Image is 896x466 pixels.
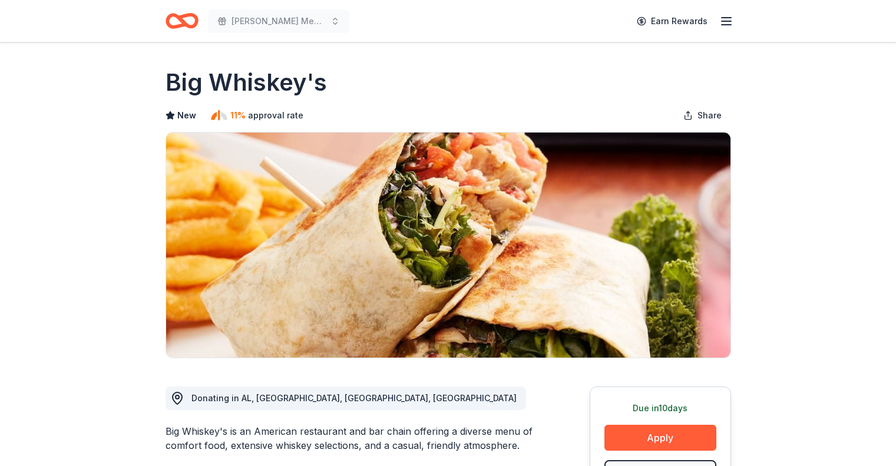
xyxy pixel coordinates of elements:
[674,104,731,127] button: Share
[630,11,715,32] a: Earn Rewards
[166,7,199,35] a: Home
[166,66,327,99] h1: Big Whiskey's
[604,401,716,415] div: Due in 10 days
[191,393,517,403] span: Donating in AL, [GEOGRAPHIC_DATA], [GEOGRAPHIC_DATA], [GEOGRAPHIC_DATA]
[248,108,303,123] span: approval rate
[177,108,196,123] span: New
[232,14,326,28] span: [PERSON_NAME] Memorial Golf Tournament
[604,425,716,451] button: Apply
[230,108,246,123] span: 11%
[208,9,349,33] button: [PERSON_NAME] Memorial Golf Tournament
[166,133,730,358] img: Image for Big Whiskey's
[697,108,722,123] span: Share
[166,424,533,452] div: Big Whiskey's is an American restaurant and bar chain offering a diverse menu of comfort food, ex...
